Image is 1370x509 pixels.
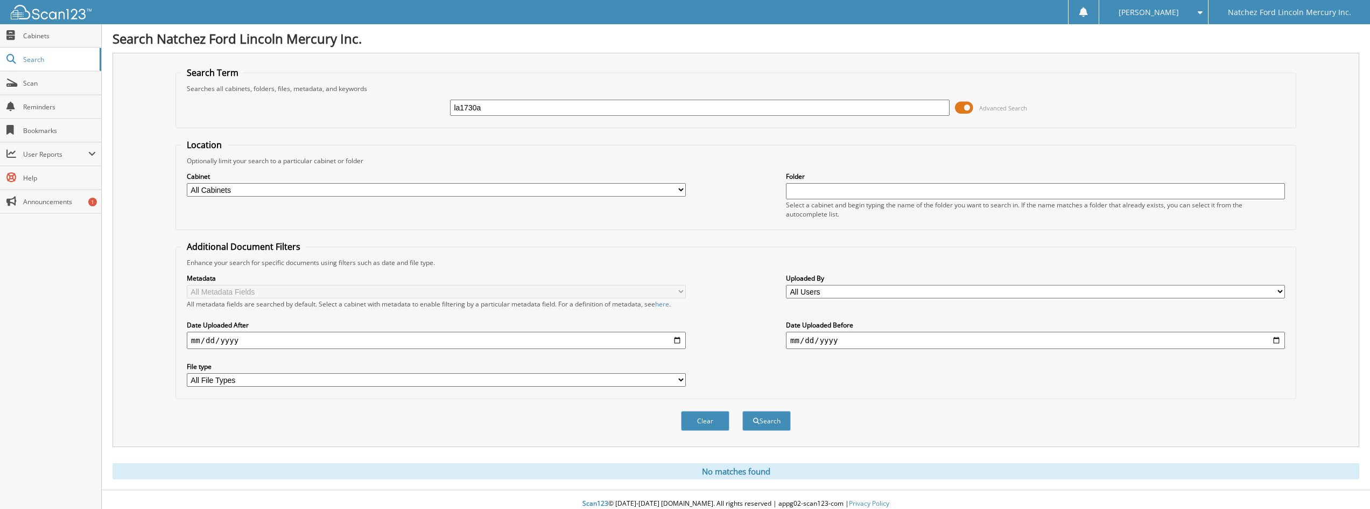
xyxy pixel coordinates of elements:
span: Scan [23,79,96,88]
span: Scan123 [582,499,608,508]
div: 1 [88,198,97,206]
div: Searches all cabinets, folders, files, metadata, and keywords [181,84,1290,93]
h1: Search Natchez Ford Lincoln Mercury Inc. [113,30,1359,47]
a: Privacy Policy [849,499,889,508]
input: end [786,332,1285,349]
label: File type [187,362,686,371]
legend: Location [181,139,227,151]
label: Cabinet [187,172,686,181]
span: Help [23,173,96,183]
span: Bookmarks [23,126,96,135]
div: Optionally limit your search to a particular cabinet or folder [181,156,1290,165]
div: Select a cabinet and begin typing the name of the folder you want to search in. If the name match... [786,200,1285,219]
label: Date Uploaded Before [786,320,1285,330]
div: Enhance your search for specific documents using filters such as date and file type. [181,258,1290,267]
img: scan123-logo-white.svg [11,5,92,19]
a: here [655,299,669,309]
button: Search [742,411,791,431]
legend: Additional Document Filters [181,241,306,253]
span: Search [23,55,94,64]
input: start [187,332,686,349]
div: All metadata fields are searched by default. Select a cabinet with metadata to enable filtering b... [187,299,686,309]
label: Metadata [187,274,686,283]
div: No matches found [113,463,1359,479]
span: Advanced Search [979,104,1027,112]
span: Announcements [23,197,96,206]
span: [PERSON_NAME] [1119,9,1179,16]
button: Clear [681,411,729,431]
span: Cabinets [23,31,96,40]
span: Reminders [23,102,96,111]
label: Folder [786,172,1285,181]
span: Natchez Ford Lincoln Mercury Inc. [1228,9,1351,16]
span: User Reports [23,150,88,159]
legend: Search Term [181,67,244,79]
label: Date Uploaded After [187,320,686,330]
label: Uploaded By [786,274,1285,283]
